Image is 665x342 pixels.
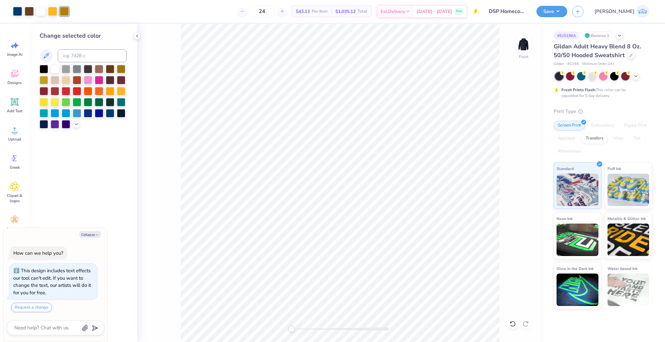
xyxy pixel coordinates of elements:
div: This design includes text effects our tool can't edit. If you want to change the text, our artist... [13,267,91,296]
div: Foil [630,134,645,143]
span: $43.13 [296,8,310,15]
span: Upload [8,137,21,142]
div: Transfers [582,134,608,143]
img: Water based Ink [608,274,649,306]
div: Front [519,54,528,60]
span: Total [358,8,367,15]
span: Decorate [7,226,22,232]
input: e.g. 7428 c [58,49,127,62]
div: How can we help you? [13,250,63,256]
button: Collapse [79,231,101,238]
img: Front [517,38,530,51]
span: Water based Ink [608,265,637,272]
span: Free [456,9,462,14]
div: Accessibility label [288,326,295,332]
input: – – [249,6,275,17]
span: Minimum Order: 24 + [582,61,615,67]
div: Vinyl [609,134,628,143]
button: Request a change [11,303,52,312]
div: Revision 1 [583,31,613,40]
img: Standard [557,174,598,206]
div: Embroidery [587,121,618,130]
input: Untitled Design [484,5,532,18]
span: [DATE] - [DATE] [417,8,452,15]
span: $1,035.12 [335,8,356,15]
img: Metallic & Glitter Ink [608,224,649,256]
span: Add Text [7,108,22,114]
div: Rhinestones [554,147,585,156]
img: Neon Ink [557,224,598,256]
a: [PERSON_NAME] [592,5,652,18]
span: Designs [7,80,22,85]
span: Clipart & logos [4,193,25,203]
div: This color can be expedited for 5 day delivery. [561,87,641,99]
span: Gildan Adult Heavy Blend 8 Oz. 50/50 Hooded Sweatshirt [554,43,641,59]
span: [PERSON_NAME] [595,8,634,15]
span: Est. Delivery [381,8,405,15]
div: Change selected color [40,31,127,40]
span: Image AI [7,52,22,57]
strong: Fresh Prints Flash: [561,87,596,92]
span: Greek [10,165,20,170]
span: Glow in the Dark Ink [557,265,594,272]
div: Digital Print [620,121,651,130]
span: Standard [557,165,574,172]
span: Metallic & Glitter Ink [608,215,646,222]
img: Puff Ink [608,174,649,206]
span: # G185 [567,61,579,67]
div: Applique [554,134,580,143]
span: Neon Ink [557,215,572,222]
div: # 515196A [554,31,580,40]
div: Screen Print [554,121,585,130]
img: Glow in the Dark Ink [557,274,598,306]
div: Print Type [554,108,652,115]
button: Save [536,6,567,17]
img: Josephine Amber Orros [636,5,649,18]
span: Per Item [312,8,328,15]
span: Gildan [554,61,564,67]
span: Puff Ink [608,165,621,172]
